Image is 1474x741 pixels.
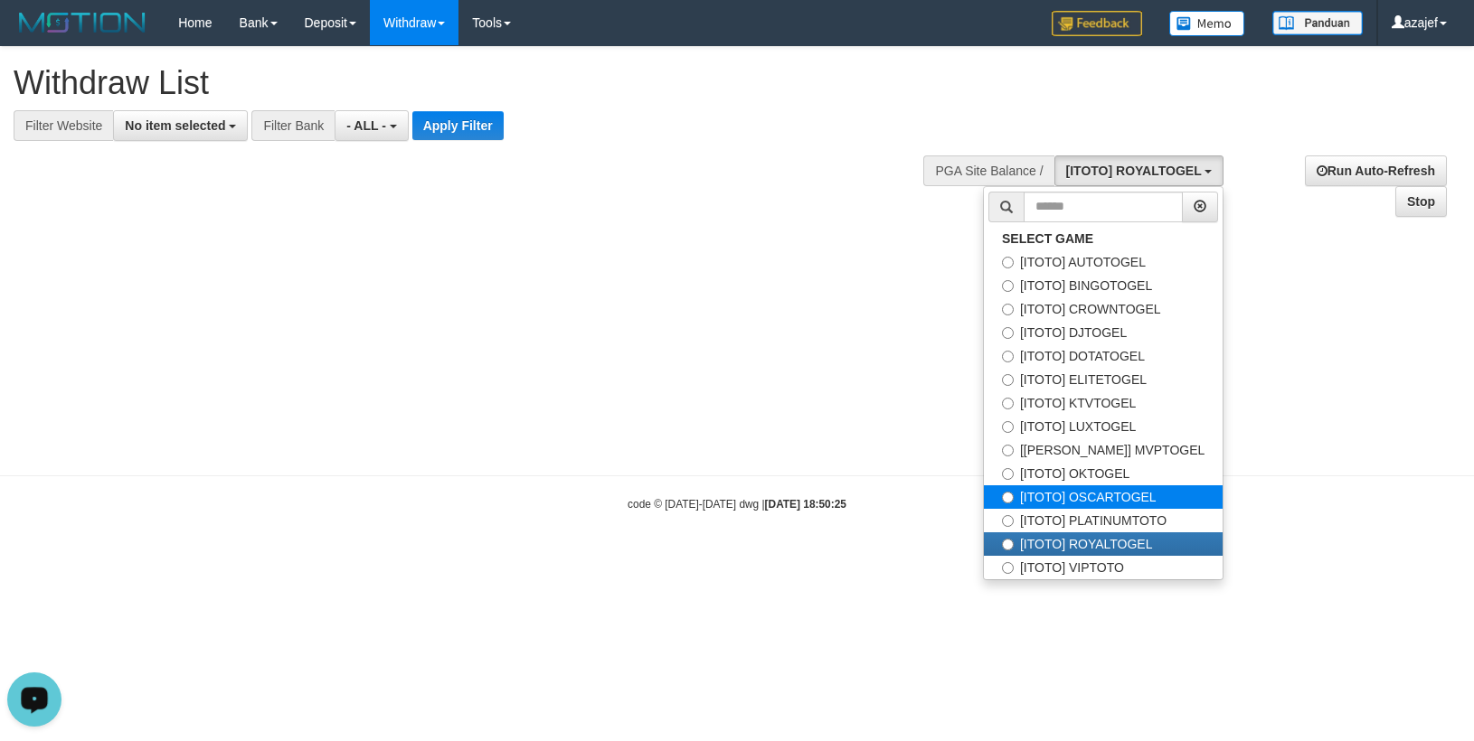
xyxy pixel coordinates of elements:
input: [ITOTO] PLATINUMTOTO [1002,515,1014,527]
label: [ITOTO] PLATINUMTOTO [984,509,1223,532]
input: [ITOTO] OKTOGEL [1002,468,1014,480]
label: [ITOTO] KTVTOGEL [984,391,1223,415]
input: [ITOTO] CROWNTOGEL [1002,304,1014,315]
a: Run Auto-Refresh [1305,155,1447,186]
button: [ITOTO] ROYALTOGEL [1054,155,1224,186]
button: Apply Filter [412,111,504,140]
div: PGA Site Balance / [923,155,1054,186]
label: [ITOTO] OKTOGEL [984,462,1223,485]
label: [ITOTO] AUTOTOGEL [984,250,1223,274]
input: [ITOTO] OSCARTOGEL [1002,492,1014,503]
span: No item selected [125,118,225,133]
span: [ITOTO] ROYALTOGEL [1066,164,1202,178]
span: - ALL - [346,118,386,133]
input: [ITOTO] KTVTOGEL [1002,398,1014,409]
label: [ITOTO] LUXTOGEL [984,415,1223,438]
input: [ITOTO] LUXTOGEL [1002,421,1014,433]
input: [ITOTO] DOTATOGEL [1002,351,1014,362]
label: [ITOTO] DOTATOGEL [984,344,1223,368]
img: MOTION_logo.png [14,9,151,36]
label: [ITOTO] VIPTOTO [984,556,1223,579]
a: SELECT GAME [984,227,1223,250]
button: Open LiveChat chat widget [7,7,61,61]
label: [[PERSON_NAME]] MVPTOGEL [984,438,1223,462]
img: Button%20Memo.svg [1169,11,1245,36]
label: [ITOTO] DJTOGEL [984,321,1223,344]
input: [[PERSON_NAME]] MVPTOGEL [1002,445,1014,456]
input: [ITOTO] DJTOGEL [1002,327,1014,339]
button: - ALL - [335,110,408,141]
input: [ITOTO] ELITETOGEL [1002,374,1014,386]
input: [ITOTO] BINGOTOGEL [1002,280,1014,292]
a: Stop [1395,186,1447,217]
small: code © [DATE]-[DATE] dwg | [628,498,846,511]
input: [ITOTO] AUTOTOGEL [1002,257,1014,268]
label: [ITOTO] OSCARTOGEL [984,485,1223,509]
strong: [DATE] 18:50:25 [765,498,846,511]
div: Filter Bank [251,110,335,141]
h1: Withdraw List [14,65,965,101]
label: [ITOTO] ROYALTOGEL [984,532,1223,556]
button: No item selected [113,110,248,141]
b: SELECT GAME [1002,231,1093,246]
img: Feedback.jpg [1052,11,1142,36]
label: [ITOTO] CROWNTOGEL [984,297,1223,321]
img: panduan.png [1272,11,1363,35]
label: [ITOTO] ELITETOGEL [984,368,1223,391]
label: [ITOTO] BINGOTOGEL [984,274,1223,297]
input: [ITOTO] VIPTOTO [1002,562,1014,574]
div: Filter Website [14,110,113,141]
input: [ITOTO] ROYALTOGEL [1002,539,1014,550]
